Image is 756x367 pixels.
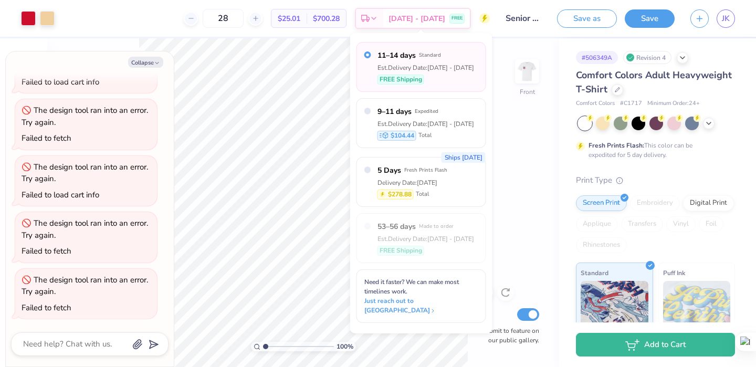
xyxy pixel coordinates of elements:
[22,302,71,313] div: Failed to fetch
[663,281,731,333] img: Puff Ink
[722,13,730,25] span: JK
[380,75,422,84] span: FREE Shipping
[419,51,441,59] span: Standard
[576,69,732,96] span: Comfort Colors Adult Heavyweight T-Shirt
[589,141,644,150] strong: Fresh Prints Flash:
[22,133,71,143] div: Failed to fetch
[663,267,685,278] span: Puff Ink
[581,281,648,333] img: Standard
[576,237,627,253] div: Rhinestones
[278,13,300,24] span: $25.01
[589,141,718,160] div: This color can be expedited for 5 day delivery.
[364,296,478,315] span: Just reach out to [GEOGRAPHIC_DATA]
[576,99,615,108] span: Comfort Colors
[377,178,447,187] div: Delivery Date: [DATE]
[621,216,663,232] div: Transfers
[498,8,549,29] input: Untitled Design
[391,131,414,140] span: $104.44
[576,174,735,186] div: Print Type
[683,195,734,211] div: Digital Print
[22,275,148,297] div: The design tool ran into an error. Try again.
[313,13,340,24] span: $700.28
[22,190,99,200] div: Failed to load cart info
[576,216,618,232] div: Applique
[699,216,723,232] div: Foil
[377,234,474,244] div: Est. Delivery Date: [DATE] - [DATE]
[416,190,429,199] span: Total
[517,61,538,82] img: Front
[128,57,163,68] button: Collapse
[557,9,617,28] button: Save as
[415,108,438,115] span: Expedited
[576,51,618,64] div: # 506349A
[377,106,412,117] span: 9–11 days
[476,326,539,345] label: Submit to feature on our public gallery.
[576,333,735,356] button: Add to Cart
[203,9,244,28] input: – –
[647,99,700,108] span: Minimum Order: 24 +
[22,77,99,87] div: Failed to load cart info
[451,15,463,22] span: FREE
[377,165,401,176] span: 5 Days
[22,246,71,256] div: Failed to fetch
[364,278,459,296] span: Need it faster? We can make most timelines work.
[337,342,353,351] span: 100 %
[666,216,696,232] div: Vinyl
[623,51,671,64] div: Revision 4
[22,162,148,184] div: The design tool ran into an error. Try again.
[419,223,454,230] span: Made to order
[377,221,416,232] span: 53–56 days
[576,195,627,211] div: Screen Print
[418,131,432,140] span: Total
[22,218,148,240] div: The design tool ran into an error. Try again.
[388,13,445,24] span: [DATE] - [DATE]
[377,119,474,129] div: Est. Delivery Date: [DATE] - [DATE]
[380,246,422,255] span: FREE Shipping
[717,9,735,28] a: JK
[22,105,148,128] div: The design tool ran into an error. Try again.
[377,63,474,72] div: Est. Delivery Date: [DATE] - [DATE]
[620,99,642,108] span: # C1717
[625,9,675,28] button: Save
[404,166,447,174] span: Fresh Prints Flash
[581,267,608,278] span: Standard
[520,87,535,97] div: Front
[377,50,416,61] span: 11–14 days
[630,195,680,211] div: Embroidery
[388,190,412,199] span: $278.88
